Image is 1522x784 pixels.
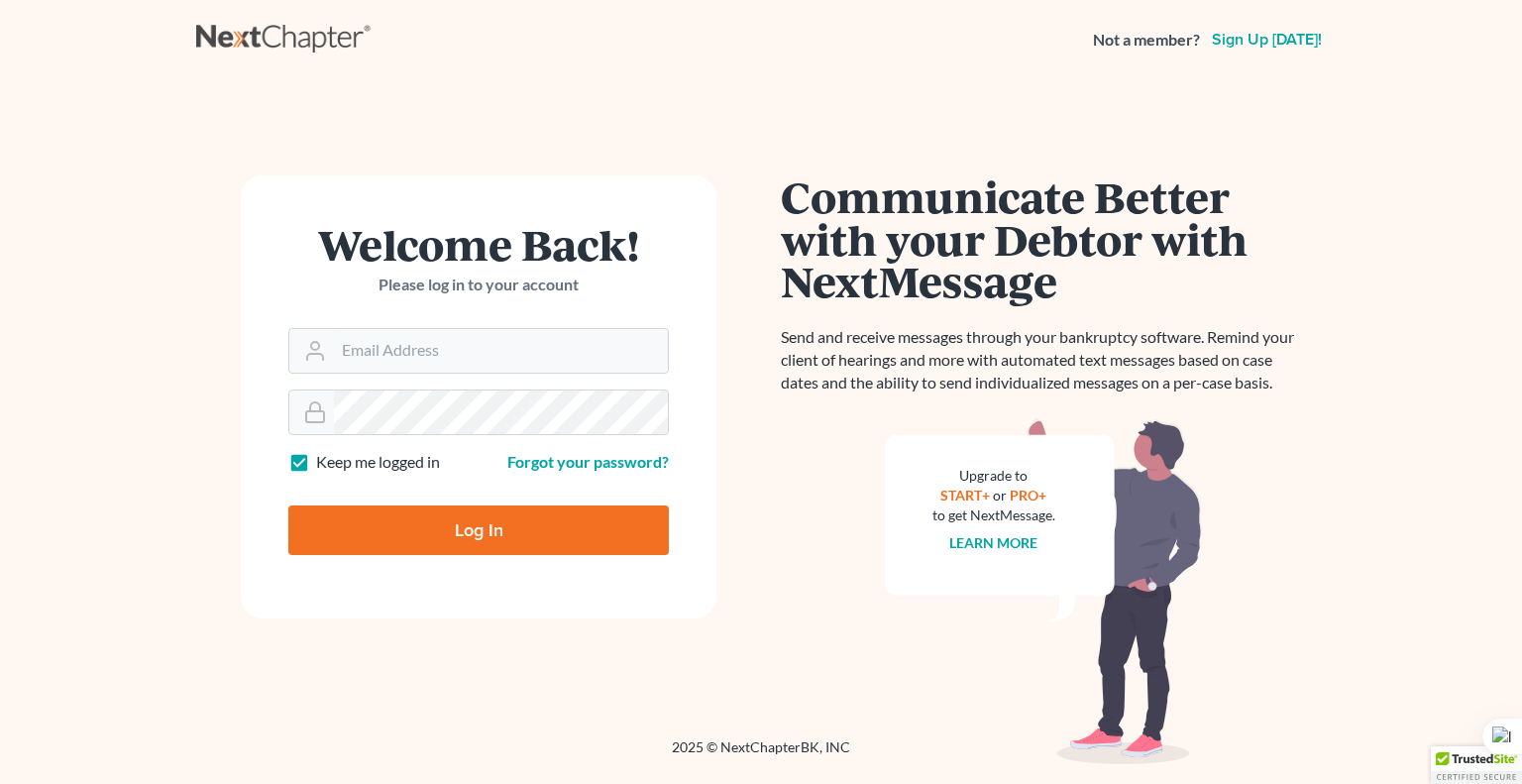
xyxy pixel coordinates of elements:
h1: Communicate Better with your Debtor with NextMessage [781,175,1306,302]
span: or [994,487,1008,504]
p: Please log in to your account [288,274,669,296]
a: Forgot your password? [507,452,669,471]
input: Email Address [334,329,668,373]
div: to get NextMessage. [932,505,1055,525]
label: Keep me logged in [316,451,440,474]
a: Learn more [950,534,1038,551]
div: TrustedSite Certified [1431,746,1522,784]
strong: Not a member? [1093,29,1200,52]
div: Upgrade to [932,466,1055,486]
a: START+ [941,487,991,504]
h1: Welcome Back! [288,223,669,266]
img: nextmessage_bg-59042aed3d76b12b5cd301f8e5b87938c9018125f34e5fa2b7a6b67550977c72.svg [885,418,1202,765]
input: Log In [288,505,669,555]
p: Send and receive messages through your bankruptcy software. Remind your client of hearings and mo... [781,326,1306,394]
a: Sign up [DATE]! [1208,32,1326,48]
a: PRO+ [1011,487,1047,504]
div: 2025 © NextChapterBK, INC [196,737,1326,773]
